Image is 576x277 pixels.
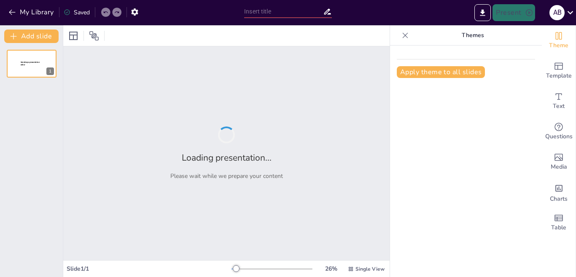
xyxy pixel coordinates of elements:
div: Add charts and graphs [542,177,576,207]
span: Position [89,31,99,41]
div: Add text boxes [542,86,576,116]
div: 1 [7,50,57,78]
div: 26 % [321,265,341,273]
button: Apply theme to all slides [397,66,485,78]
button: Add slide [4,30,59,43]
div: Change the overall theme [542,25,576,56]
span: Single View [355,266,385,272]
span: Media [551,162,567,172]
button: Export to PowerPoint [474,4,491,21]
button: A B [549,4,565,21]
span: Text [553,102,565,111]
input: Insert title [244,5,323,18]
span: Charts [550,194,568,204]
div: Layout [67,29,80,43]
div: Slide 1 / 1 [67,265,231,273]
div: Add images, graphics, shapes or video [542,147,576,177]
p: Themes [412,25,533,46]
div: Get real-time input from your audience [542,116,576,147]
button: Present [493,4,535,21]
span: Table [551,223,566,232]
div: 1 [46,67,54,75]
p: Please wait while we prepare your content [170,172,283,180]
div: A B [549,5,565,20]
span: Questions [545,132,573,141]
div: Saved [64,8,90,16]
div: Add ready made slides [542,56,576,86]
span: Sendsteps presentation editor [21,61,40,66]
span: Theme [549,41,568,50]
div: Add a table [542,207,576,238]
span: Template [546,71,572,81]
h2: Loading presentation... [182,152,272,164]
button: My Library [6,5,57,19]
